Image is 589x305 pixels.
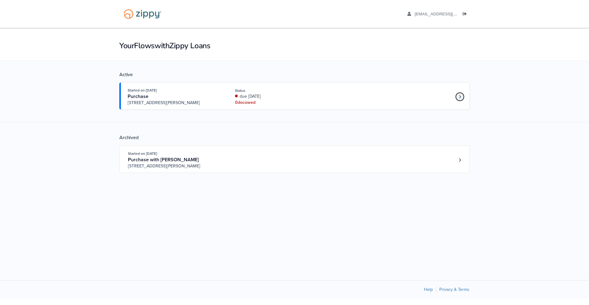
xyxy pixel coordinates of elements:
[119,72,470,78] div: Active
[128,93,148,100] span: Purchase
[463,12,469,18] a: Log out
[455,92,464,101] a: Loan number 4263773
[455,155,464,165] a: Loan number 4262877
[119,146,470,173] a: Open loan 4262877
[424,287,433,292] a: Help
[120,6,165,22] img: Logo
[415,12,485,16] span: alexandervazquez1030@gmail.com
[128,163,221,169] span: [STREET_ADDRESS][PERSON_NAME]
[119,82,470,110] a: Open loan 4263773
[128,157,199,163] span: Purchase with [PERSON_NAME]
[235,93,317,100] div: due [DATE]
[235,88,317,93] div: Status
[128,88,157,92] span: Started on [DATE]
[128,100,221,106] span: [STREET_ADDRESS][PERSON_NAME]
[119,135,470,141] div: Archived
[128,151,157,156] span: Started on [DATE]
[439,287,469,292] a: Privacy & Terms
[119,41,470,51] h1: Your Flows with Zippy Loans
[407,12,485,18] a: edit profile
[235,100,317,106] div: 0 doc owed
